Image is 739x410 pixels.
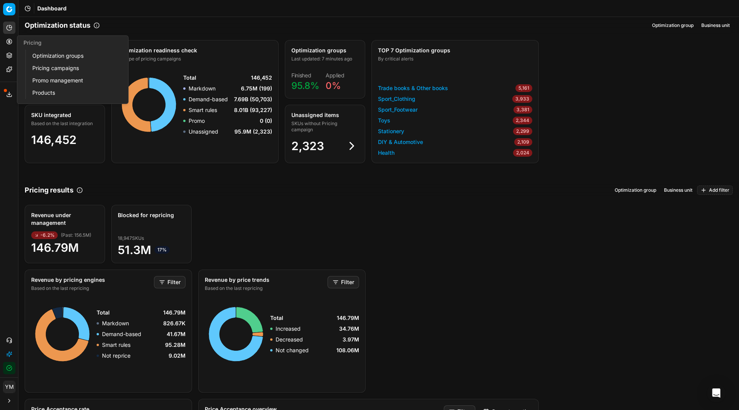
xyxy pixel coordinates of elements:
span: 6.75M (199) [241,85,272,92]
span: YM [3,381,15,393]
div: SKUs without Pricing campaign [291,120,357,133]
span: 95.9M (2,323) [234,128,272,136]
button: Optimization group [649,21,697,30]
span: 0% [326,80,341,91]
a: Health [378,149,395,157]
span: 9.02M [169,352,186,360]
span: Total [183,74,196,82]
span: Dashboard [37,5,67,12]
p: Markdown [102,320,129,327]
span: 826.67K [163,320,186,327]
span: 8.01B (93,227) [234,106,272,114]
span: Total [97,309,110,316]
span: 146.79M [163,309,186,316]
p: Increased [276,325,301,333]
span: Pricing [23,39,42,46]
a: Products [29,87,119,98]
button: Business unit [661,186,696,195]
a: Pricing campaigns [29,63,119,74]
a: Sport_Footwear [378,106,418,114]
span: 7.69B (50,703) [234,95,272,103]
a: Trade books & Other books [378,84,448,92]
span: 108.06M [336,346,359,354]
a: Stationery [378,127,404,135]
div: Blocked for repricing [118,211,184,219]
a: Optimization groups [29,50,119,61]
div: TOP 7 Optimization groups [378,47,531,54]
div: Revenue under management [31,211,97,227]
p: Smart rules [102,341,130,349]
span: 2,323 [291,139,324,153]
span: 2,024 [513,149,532,157]
span: 146.79M [31,241,99,254]
span: 2,109 [514,138,532,146]
div: Last updated: 7 minutes ago [291,56,357,62]
div: SKU integrated [31,111,97,119]
span: ( Past : 156.5M ) [61,232,91,238]
a: Toys [378,117,390,124]
button: Filter [328,276,359,288]
span: 146,452 [31,133,77,147]
button: Business unit [698,21,733,30]
span: -6.2% [31,231,58,239]
h2: Optimization status [25,20,90,31]
span: 95.8% [291,80,319,91]
nav: breadcrumb [37,5,67,12]
span: 0 (0) [260,117,272,125]
div: Revenue by price trends [205,276,326,284]
div: Optimization readiness check [118,47,271,54]
div: By type of pricing campaigns [118,56,271,62]
span: 3.97M [343,336,359,343]
span: 5,161 [515,84,532,92]
div: Open Intercom Messenger [707,384,726,402]
span: 95.28M [165,341,186,349]
div: Revenue by pricing engines [31,276,152,284]
p: Not reprice [102,352,130,360]
p: Demand-based [102,330,141,338]
div: Based on the last repricing [31,285,152,291]
button: Add filter [697,186,733,195]
span: 18,947 SKUs [118,235,144,241]
span: 2,344 [513,117,532,124]
p: Unassigned [189,128,218,136]
span: 34.76M [339,325,359,333]
a: DIY & Automotive [378,138,423,146]
span: 3,933 [512,95,532,103]
p: Markdown [189,85,216,92]
button: Optimization group [612,186,659,195]
div: Based on the last repricing [205,285,326,291]
a: Promo management [29,75,119,86]
p: Not changed [276,346,309,354]
p: Smart rules [189,106,217,114]
p: Decreased [276,336,303,343]
span: 41.67M [167,330,186,338]
p: Demand-based [189,95,228,103]
span: 17% [154,246,170,254]
span: 3,381 [513,106,532,114]
div: Optimization groups [291,47,357,54]
span: 51.3M [118,243,185,257]
p: Promo [189,117,205,125]
a: Sport_Clothing [378,95,415,103]
span: 146.79M [337,314,359,322]
div: Unassigned items [291,111,357,119]
h2: Pricing results [25,185,74,196]
dt: Finished [291,73,319,78]
button: Filter [154,276,186,288]
span: 2,299 [513,127,532,135]
span: Total [270,314,283,322]
span: 146,452 [251,74,272,82]
dt: Applied [326,73,344,78]
div: By critical alerts [378,56,531,62]
div: Based on the last integration [31,120,97,127]
button: YM [3,381,15,393]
